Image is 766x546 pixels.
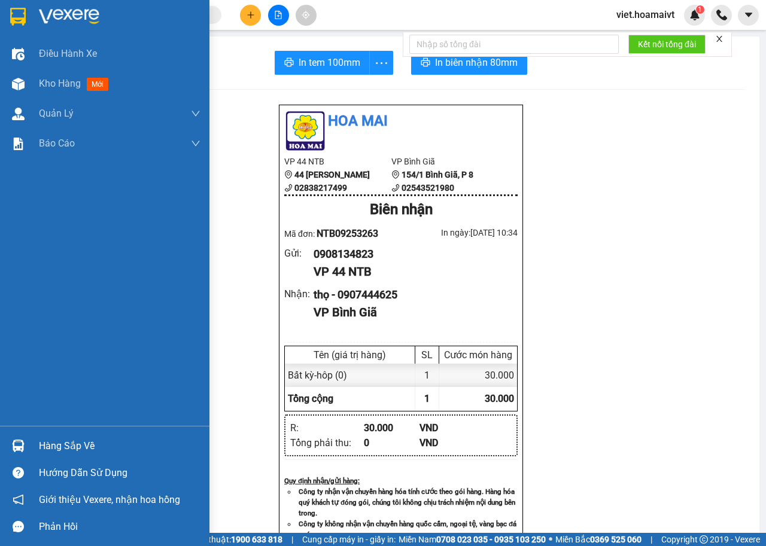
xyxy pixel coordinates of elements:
span: close [715,35,724,43]
span: down [191,109,200,118]
b: 02838217499 [294,183,347,193]
div: VND [420,420,475,435]
span: printer [421,57,430,69]
span: Điều hành xe [39,46,97,61]
span: 1 [698,5,702,14]
img: icon-new-feature [689,10,700,20]
span: Quản Lý [39,106,74,121]
b: 02543521980 [402,183,454,193]
span: | [291,533,293,546]
div: 30.000 [439,364,517,387]
span: caret-down [743,10,754,20]
span: 1 [424,393,430,404]
span: phone [391,184,400,192]
div: VP Bình Giã [314,303,508,322]
span: more [370,56,393,71]
button: more [369,51,393,75]
span: environment [284,170,293,179]
li: Hoa Mai [284,110,518,133]
img: phone-icon [716,10,727,20]
li: VP Bình Giã [391,155,498,168]
img: solution-icon [12,138,25,150]
button: Kết nối tổng đài [628,35,706,54]
div: Tên (giá trị hàng) [288,349,412,361]
img: logo-vxr [10,8,26,26]
span: question-circle [13,467,24,478]
div: 0 [364,435,420,450]
sup: 1 [696,5,704,14]
span: Báo cáo [39,136,75,151]
li: VP 44 NTB [284,155,391,168]
span: In biên nhận 80mm [435,55,518,70]
strong: Công ty nhận vận chuyển hàng hóa tính cước theo gói hàng. Hàng hóa quý khách tự đóng gói, chúng t... [299,487,515,517]
img: logo.jpg [284,110,326,152]
span: Cung cấp máy in - giấy in: [302,533,396,546]
div: Cước món hàng [442,349,514,361]
span: mới [87,78,108,91]
span: NTB09253263 [317,228,378,239]
div: VND [420,435,475,450]
span: In tem 100mm [299,55,360,70]
img: warehouse-icon [12,78,25,90]
strong: 1900 633 818 [231,535,282,544]
span: plus [247,11,255,19]
span: ⚪️ [549,537,552,542]
button: printerIn tem 100mm [275,51,370,75]
span: Hỗ trợ kỹ thuật: [172,533,282,546]
div: Mã đơn: [284,226,401,241]
b: 44 [PERSON_NAME] [294,170,370,179]
span: file-add [274,11,282,19]
b: 154/1 Bình Giã, P 8 [402,170,473,179]
div: Hàng sắp về [39,437,200,455]
div: VP 44 NTB [314,263,508,281]
div: Phản hồi [39,518,200,536]
img: warehouse-icon [12,48,25,60]
span: Kho hàng [39,78,81,89]
span: aim [302,11,310,19]
span: printer [284,57,294,69]
div: Tổng phải thu : [290,435,364,450]
span: viet.hoamaivt [607,7,684,22]
div: thọ - 0907444625 [314,286,508,303]
span: Miền Nam [399,533,546,546]
span: notification [13,494,24,505]
div: 0908134823 [314,246,508,263]
div: Biên nhận [284,199,518,221]
div: Hướng dẫn sử dụng [39,464,200,482]
span: down [191,139,200,148]
span: copyright [700,535,708,544]
button: aim [296,5,317,26]
div: 1 [415,364,439,387]
div: SL [418,349,436,361]
div: Nhận : [284,286,314,301]
span: Giới thiệu Vexere, nhận hoa hồng [39,492,180,507]
span: environment [391,170,400,179]
div: Gửi : [284,246,314,261]
span: Tổng cộng [288,393,333,404]
button: plus [240,5,261,26]
img: warehouse-icon [12,440,25,452]
span: message [13,521,24,532]
button: printerIn biên nhận 80mm [411,51,527,75]
button: file-add [268,5,289,26]
span: | [651,533,652,546]
div: 30.000 [364,420,420,435]
button: caret-down [738,5,759,26]
span: Kết nối tổng đài [638,38,696,51]
div: Quy định nhận/gửi hàng : [284,475,518,486]
img: warehouse-icon [12,108,25,120]
strong: 0708 023 035 - 0935 103 250 [436,535,546,544]
span: 30.000 [485,393,514,404]
strong: Công ty không nhận vận chuyển hàng quốc cấm, ngoại tệ, vàng bạc đá quý. [299,520,516,539]
span: Miền Bắc [555,533,642,546]
strong: 0369 525 060 [590,535,642,544]
div: R : [290,420,364,435]
div: In ngày: [DATE] 10:34 [401,226,518,239]
input: Nhập số tổng đài [409,35,619,54]
span: phone [284,184,293,192]
span: Bất kỳ - hôp (0) [288,370,347,381]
